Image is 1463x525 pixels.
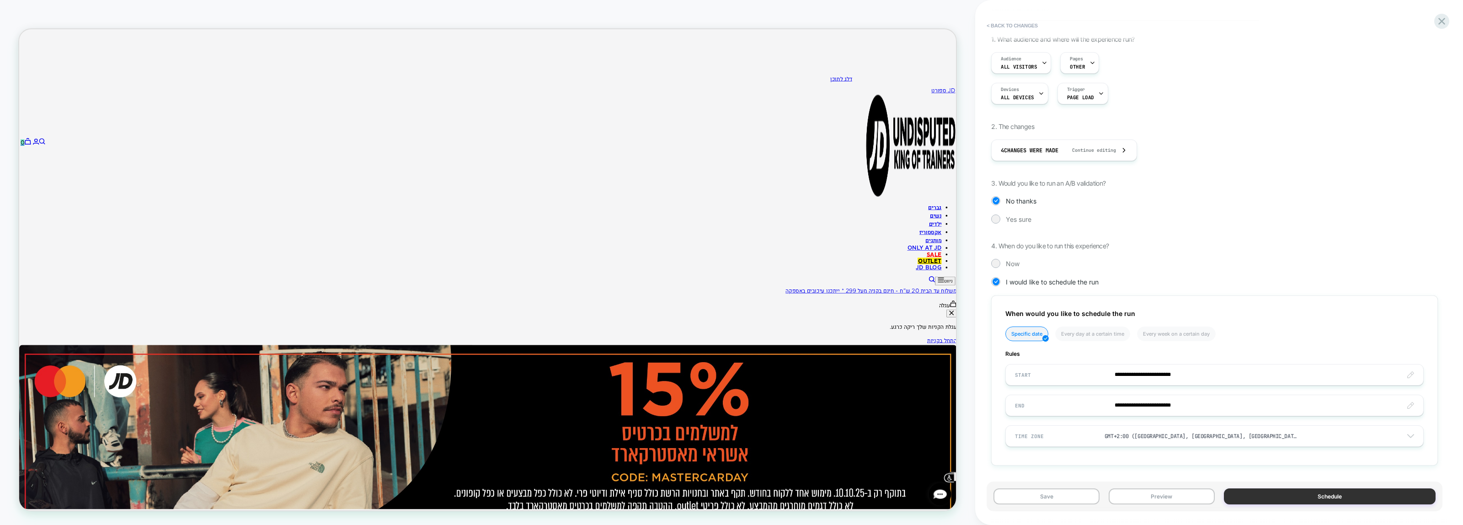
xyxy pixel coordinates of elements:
[27,147,35,155] a: חיפוש
[1137,327,1216,341] li: Every week on a certain day
[1129,87,1248,223] img: JD Sports ישראל
[2,147,7,155] cart-count: 0
[991,35,1134,43] span: 1. What audience and where will the experience run?
[1407,434,1414,438] img: down
[1208,277,1230,286] a: מותגים
[1067,94,1094,101] span: Page Load
[991,179,1105,187] span: 3. Would you like to run an A/B validation?
[18,147,27,155] a: התחבר
[1006,197,1036,205] span: No thanks
[1006,278,1099,286] span: I would like to schedule the run
[1001,147,1058,154] span: 4 Changes were made
[1105,433,1297,440] div: GMT+2:00 ([GEOGRAPHIC_DATA], [GEOGRAPHIC_DATA], [GEOGRAPHIC_DATA])
[1067,86,1085,93] span: Trigger
[1070,56,1083,62] span: Pages
[35,77,1248,223] a: JD ספורט
[1006,260,1020,268] span: Now
[1221,330,1248,342] button: ניווט
[1081,62,1111,70] a: דלג לתוכן
[1224,488,1436,504] button: Schedule
[1005,310,1135,317] span: When would you like to schedule the run
[1212,233,1230,242] a: גברים
[1213,331,1221,339] a: חיפוש
[1109,488,1215,504] button: Preview
[1211,411,1250,419] a: התחל בקניות
[1006,215,1031,223] span: Yes sure
[1216,77,1248,86] span: JD ספורט
[1196,313,1230,322] a: JD BLOG
[991,242,1109,250] span: 4. When do you like to run this experience?
[1005,350,1424,357] span: Rules
[1184,287,1230,296] a: ONLY AT JD
[1213,255,1230,264] a: ילדים
[982,18,1042,33] button: < Back to changes
[1200,266,1230,275] a: אקססוריז
[993,488,1100,504] button: Save
[1214,244,1230,253] a: נשים
[1001,94,1034,101] span: ALL DEVICES
[1233,332,1244,339] span: ניווט
[2,147,16,155] a: עגלה
[1001,64,1037,70] span: All Visitors
[1005,327,1048,341] li: Specific date
[991,123,1034,130] span: 2. The changes
[1198,305,1230,313] a: OUTLET
[1055,327,1130,341] li: Every day at a certain time
[1001,56,1021,62] span: Audience
[1070,64,1085,70] span: OTHER
[1063,147,1116,153] span: Continue editing
[1210,296,1230,305] a: SALE
[1001,86,1019,93] span: Devices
